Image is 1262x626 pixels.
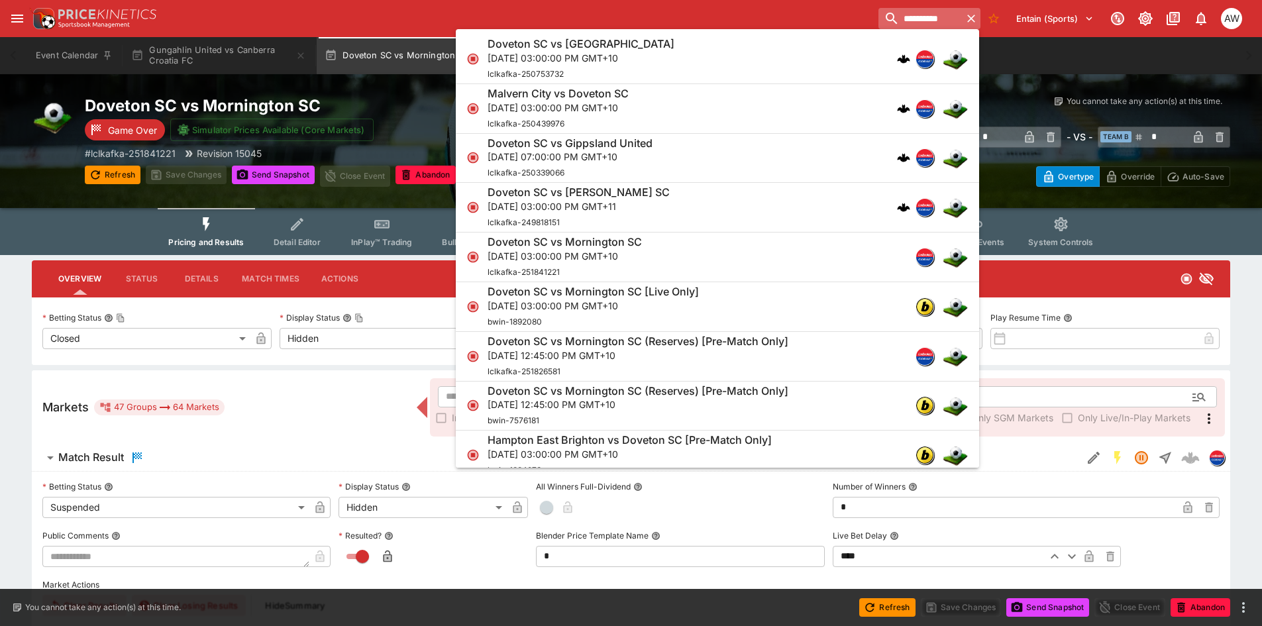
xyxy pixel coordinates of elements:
[488,168,564,178] span: lclkafka-250339066
[1217,4,1246,33] button: Ayden Walker
[1063,313,1073,323] button: Play Resume Time
[488,119,564,129] span: lclkafka-250439976
[916,347,934,366] div: lclkafka
[111,531,121,541] button: Public Comments
[488,317,542,327] span: bwin-1892080
[58,22,130,28] img: Sportsbook Management
[916,397,933,414] img: bwin.png
[172,263,231,295] button: Details
[1036,166,1230,187] div: Start From
[42,530,109,541] p: Public Comments
[488,433,772,447] h6: Hampton East Brighton vs Doveton SC [Pre-Match Only]
[112,263,172,295] button: Status
[536,530,649,541] p: Blender Price Template Name
[401,482,411,492] button: Display Status
[48,263,112,295] button: Overview
[897,102,910,115] img: logo-cerberus.svg
[1183,170,1224,183] p: Auto-Save
[232,166,315,184] button: Send Snapshot
[916,99,934,118] div: lclkafka
[170,119,374,141] button: Simulator Prices Available (Core Markets)
[104,482,113,492] button: Betting Status
[916,446,933,464] img: bwin.png
[1130,446,1153,470] button: Suspended
[274,237,321,247] span: Detail Editor
[99,399,219,415] div: 47 Groups 64 Markets
[488,185,670,199] h6: Doveton SC vs [PERSON_NAME] SC
[108,123,157,137] p: Game Over
[990,312,1061,323] p: Play Resume Time
[916,348,933,365] img: lclkafka.png
[1106,446,1130,470] button: SGM Enabled
[85,146,176,160] p: Copy To Clipboard
[466,201,480,214] svg: Closed
[916,446,934,464] div: bwin
[42,481,101,492] p: Betting Status
[942,95,969,122] img: soccer.png
[916,50,933,68] img: lclkafka.png
[942,144,969,171] img: soccer.png
[916,248,934,266] div: lclkafka
[85,166,140,184] button: Refresh
[342,313,352,323] button: Display StatusCopy To Clipboard
[104,313,113,323] button: Betting StatusCopy To Clipboard
[116,313,125,323] button: Copy To Clipboard
[859,598,915,617] button: Refresh
[231,263,310,295] button: Match Times
[942,392,969,419] img: soccer.png
[1171,600,1230,613] span: Mark an event as closed and abandoned.
[488,101,629,115] p: [DATE] 03:00:00 PM GMT+10
[42,575,1220,595] label: Market Actions
[1210,450,1224,465] img: lclkafka
[42,312,101,323] p: Betting Status
[971,411,1053,425] span: Only SGM Markets
[488,397,788,411] p: [DATE] 12:45:00 PM GMT+10
[916,298,933,315] img: bwin.png
[466,399,480,412] svg: Closed
[280,312,340,323] p: Display Status
[58,450,124,464] h6: Match Result
[916,50,934,68] div: lclkafka
[942,442,969,468] img: soccer.png
[1067,95,1222,107] p: You cannot take any action(s) at this time.
[1058,170,1094,183] p: Overtype
[5,7,29,30] button: open drawer
[1008,8,1102,29] button: Select Tenant
[25,601,181,613] p: You cannot take any action(s) at this time.
[897,102,910,115] div: cerberus
[1209,450,1225,466] div: lclkafka
[1099,166,1161,187] button: Override
[916,149,933,166] img: lclkafka.png
[488,199,670,213] p: [DATE] 03:00:00 PM GMT+11
[466,448,480,462] svg: Closed
[488,348,788,362] p: [DATE] 12:45:00 PM GMT+10
[488,384,788,398] h6: Doveton SC vs Mornington SC (Reserves) [Pre-Match Only]
[488,37,674,51] h6: Doveton SC vs [GEOGRAPHIC_DATA]
[395,166,455,184] button: Abandon
[916,100,933,117] img: lclkafka.png
[1036,166,1100,187] button: Overtype
[1221,8,1242,29] div: Ayden Walker
[42,328,250,349] div: Closed
[1006,598,1089,617] button: Send Snapshot
[1187,385,1211,409] button: Open
[310,263,370,295] button: Actions
[29,5,56,32] img: PriceKinetics Logo
[488,235,642,249] h6: Doveton SC vs Mornington SC
[1133,450,1149,466] svg: Suspended
[466,250,480,264] svg: Closed
[384,531,394,541] button: Resulted?
[651,531,660,541] button: Blender Price Template Name
[942,343,969,370] img: soccer.png
[488,465,541,475] span: bwin-1884279
[536,481,631,492] p: All Winners Full-Dividend
[908,482,918,492] button: Number of Winners
[897,52,910,66] img: logo-cerberus.svg
[916,297,934,316] div: bwin
[942,194,969,221] img: soccer.png
[916,148,934,167] div: lclkafka
[833,481,906,492] p: Number of Winners
[466,350,480,363] svg: Closed
[878,8,962,29] input: search
[317,37,492,74] button: Doveton SC vs Mornington SC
